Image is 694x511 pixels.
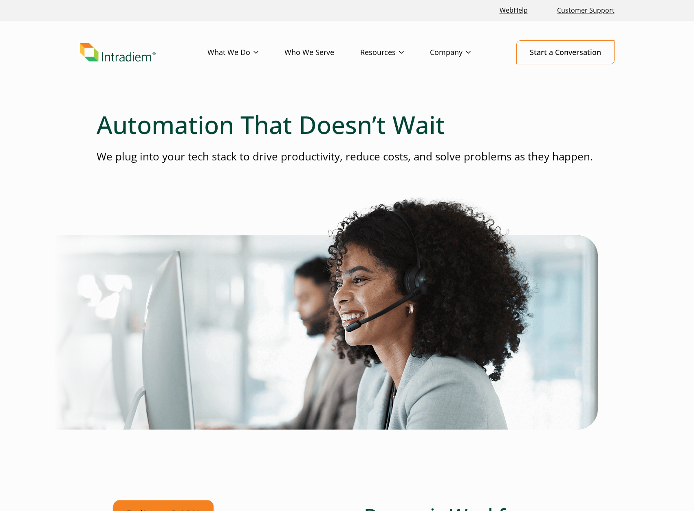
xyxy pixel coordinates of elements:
a: Start a Conversation [516,40,615,64]
p: We plug into your tech stack to drive productivity, reduce costs, and solve problems as they happen. [97,149,598,164]
img: Intradiem [80,43,156,62]
a: Company [430,41,497,64]
a: Link to homepage of Intradiem [80,43,207,62]
a: Who We Serve [284,41,360,64]
a: Link opens in a new window [496,2,531,19]
h1: Automation That Doesn’t Wait [97,110,598,139]
a: Customer Support [554,2,618,19]
img: Platform [54,197,598,430]
a: Resources [360,41,430,64]
a: What We Do [207,41,284,64]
